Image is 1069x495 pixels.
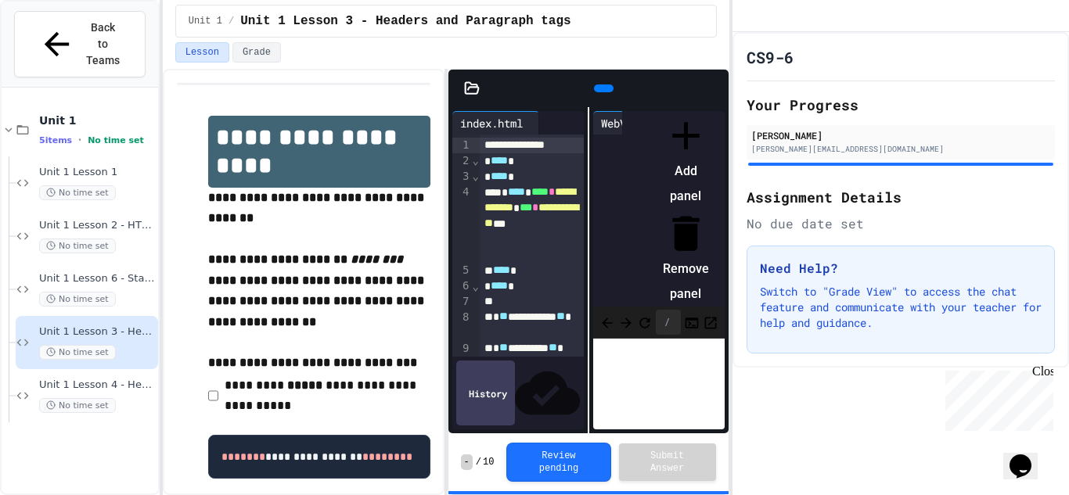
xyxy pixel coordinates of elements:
[619,443,716,481] button: Submit Answer
[88,135,144,145] span: No time set
[471,170,479,182] span: Fold line
[39,135,72,145] span: 5 items
[452,263,472,278] div: 5
[39,219,155,232] span: Unit 1 Lesson 2 - HTML Doc Setup
[747,46,794,68] h1: CS9-6
[452,169,472,185] div: 3
[476,456,481,468] span: /
[461,454,473,470] span: -
[471,154,479,167] span: Fold line
[39,325,155,339] span: Unit 1 Lesson 3 - Headers and Paragraph tags
[452,185,472,263] div: 4
[39,398,116,413] span: No time set
[747,186,1055,208] h2: Assignment Details
[39,378,155,392] span: Unit 1 Lesson 4 - Headlines Lab
[663,210,709,307] li: Remove panel
[452,111,539,135] div: index.html
[751,143,1050,155] div: [PERSON_NAME][EMAIL_ADDRESS][DOMAIN_NAME]
[593,115,653,131] div: WebView
[39,166,155,179] span: Unit 1 Lesson 1
[656,310,681,335] div: /
[452,138,472,153] div: 1
[684,313,700,332] button: Console
[175,42,229,63] button: Lesson
[593,339,725,456] iframe: Web Preview
[39,185,116,200] span: No time set
[39,239,116,253] span: No time set
[747,214,1055,233] div: No due date set
[14,11,146,77] button: Back to Teams
[452,294,472,310] div: 7
[452,341,472,387] div: 9
[632,450,704,475] span: Submit Answer
[637,313,653,332] button: Refresh
[85,20,121,69] span: Back to Teams
[6,6,108,99] div: Chat with us now!Close
[751,128,1050,142] div: [PERSON_NAME]
[39,292,116,307] span: No time set
[452,278,472,294] div: 6
[39,272,155,285] span: Unit 1 Lesson 6 - Station Activity
[78,134,81,146] span: •
[452,153,472,169] div: 2
[452,115,531,131] div: index.html
[618,312,634,332] span: Forward
[760,284,1042,331] p: Switch to "Grade View" to access the chat feature and communicate with your teacher for help and ...
[471,280,479,292] span: Fold line
[39,345,116,360] span: No time set
[760,259,1042,278] h3: Need Help?
[599,312,615,332] span: Back
[747,94,1055,116] h2: Your Progress
[452,310,472,341] div: 8
[483,456,494,468] span: 10
[506,443,610,482] button: Review pending
[240,12,570,30] span: Unit 1 Lesson 3 - Headers and Paragraph tags
[39,113,155,127] span: Unit 1
[593,111,677,135] div: WebView
[663,113,709,209] li: Add panel
[232,42,281,63] button: Grade
[456,360,515,425] div: History
[189,15,222,27] span: Unit 1
[1003,432,1053,479] iframe: chat widget
[703,313,718,332] button: Open in new tab
[939,364,1053,431] iframe: chat widget
[229,15,234,27] span: /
